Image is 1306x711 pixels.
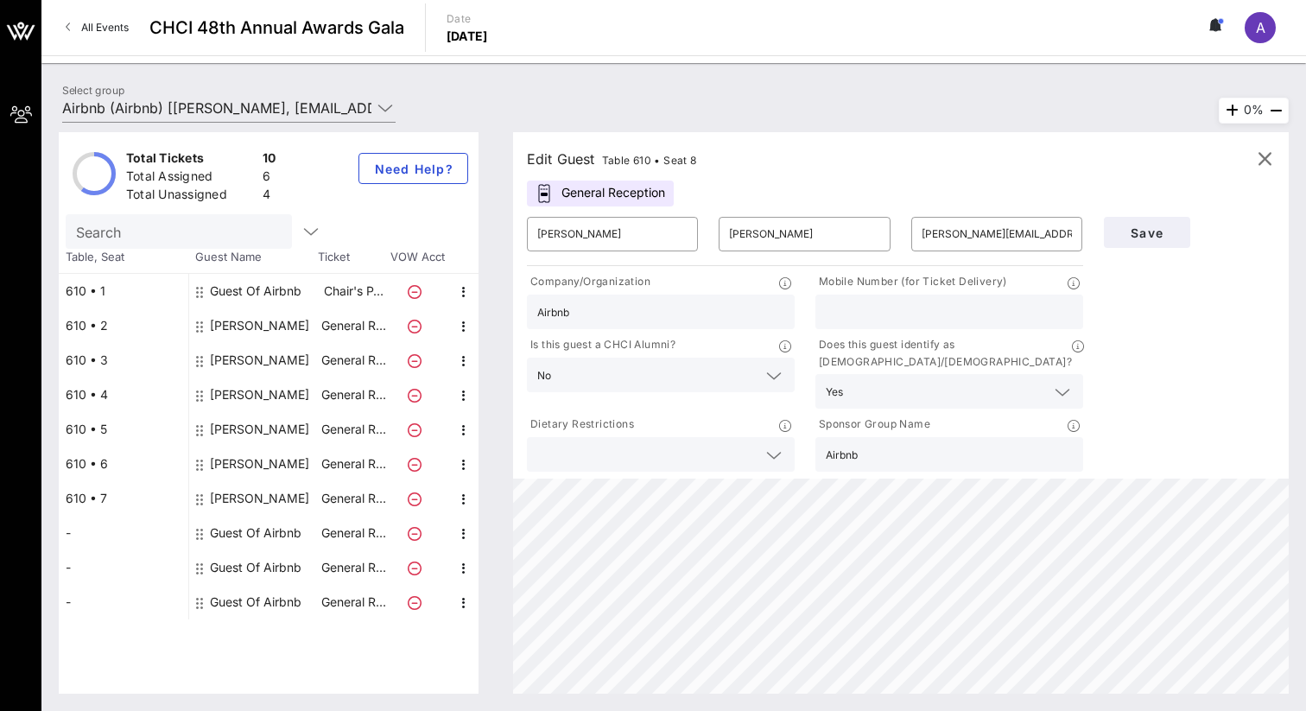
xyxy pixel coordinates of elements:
[815,374,1083,409] div: Yes
[59,516,188,550] div: -
[59,378,188,412] div: 610 • 4
[126,168,256,189] div: Total Assigned
[319,516,388,550] p: General R…
[358,153,468,184] button: Need Help?
[815,336,1072,371] p: Does this guest identify as [DEMOGRAPHIC_DATA]/[DEMOGRAPHIC_DATA]?
[826,386,843,398] div: Yes
[1256,19,1265,36] span: A
[59,343,188,378] div: 610 • 3
[319,585,388,619] p: General R…
[527,416,634,434] p: Dietary Restrictions
[527,273,650,291] p: Company/Organization
[210,550,301,585] div: Guest Of Airbnb
[537,370,551,382] div: No
[210,343,309,378] div: Vince Frillici
[527,336,675,354] p: Is this guest a CHCI Alumni?
[59,447,188,481] div: 610 • 6
[387,249,447,266] span: VOW Acct
[318,249,387,266] span: Ticket
[537,220,688,248] input: First Name*
[319,274,388,308] p: Chair's P…
[59,274,188,308] div: 610 • 1
[59,249,188,266] span: Table, Seat
[1118,225,1176,240] span: Save
[319,481,388,516] p: General R…
[210,585,301,619] div: Guest Of Airbnb
[55,14,139,41] a: All Events
[319,343,388,378] p: General R…
[59,481,188,516] div: 610 • 7
[1104,217,1190,248] button: Save
[815,416,930,434] p: Sponsor Group Name
[210,378,309,412] div: Maria manjarrez
[319,550,388,585] p: General R…
[263,186,276,207] div: 4
[210,412,309,447] div: Sarah montell
[373,162,453,176] span: Need Help?
[62,84,124,97] label: Select group
[729,220,879,248] input: Last Name*
[319,412,388,447] p: General R…
[210,308,309,343] div: Jose Alvarado
[602,154,697,167] span: Table 610 • Seat 8
[126,186,256,207] div: Total Unassigned
[59,412,188,447] div: 610 • 5
[126,149,256,171] div: Total Tickets
[81,21,129,34] span: All Events
[59,585,188,619] div: -
[922,220,1072,248] input: Email*
[815,273,1007,291] p: Mobile Number (for Ticket Delivery)
[59,308,188,343] div: 610 • 2
[1245,12,1276,43] div: A
[210,447,309,481] div: Stephanie Rawlings-Blake
[527,358,795,392] div: No
[447,28,488,45] p: [DATE]
[263,149,276,171] div: 10
[210,274,301,308] div: Guest Of Airbnb
[319,378,388,412] p: General R…
[447,10,488,28] p: Date
[527,181,674,206] div: General Reception
[59,550,188,585] div: -
[210,481,309,516] div: Aquila Powell
[263,168,276,189] div: 6
[210,516,301,550] div: Guest Of Airbnb
[188,249,318,266] span: Guest Name
[319,447,388,481] p: General R…
[149,15,404,41] span: CHCI 48th Annual Awards Gala
[319,308,388,343] p: General R…
[527,147,697,171] div: Edit Guest
[1219,98,1289,124] div: 0%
